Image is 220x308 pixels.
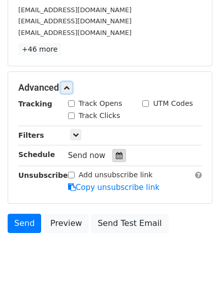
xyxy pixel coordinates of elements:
label: UTM Codes [153,98,193,109]
strong: Filters [18,131,44,139]
a: Send [8,214,41,233]
a: Copy unsubscribe link [68,183,160,192]
label: Add unsubscribe link [79,170,153,180]
small: [EMAIL_ADDRESS][DOMAIN_NAME] [18,6,132,14]
label: Track Opens [79,98,122,109]
a: Send Test Email [91,214,168,233]
span: Send now [68,151,106,160]
small: [EMAIL_ADDRESS][DOMAIN_NAME] [18,29,132,36]
strong: Unsubscribe [18,171,68,179]
a: +46 more [18,43,61,56]
strong: Schedule [18,150,55,159]
iframe: Chat Widget [169,259,220,308]
h5: Advanced [18,82,202,93]
a: Preview [44,214,88,233]
strong: Tracking [18,100,52,108]
label: Track Clicks [79,110,120,121]
small: [EMAIL_ADDRESS][DOMAIN_NAME] [18,17,132,25]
